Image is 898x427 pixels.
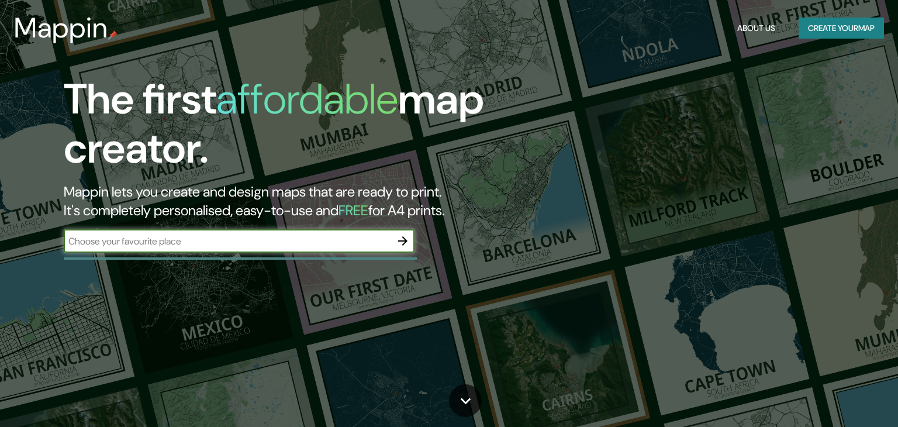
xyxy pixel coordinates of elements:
[733,18,780,39] button: About Us
[216,72,398,126] h1: affordable
[64,75,513,182] h1: The first map creator.
[339,201,368,219] h5: FREE
[64,235,391,248] input: Choose your favourite place
[799,18,884,39] button: Create yourmap
[794,381,885,414] iframe: Help widget launcher
[14,12,108,44] h3: Mappin
[64,182,513,220] h2: Mappin lets you create and design maps that are ready to print. It's completely personalised, eas...
[108,30,118,40] img: mappin-pin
